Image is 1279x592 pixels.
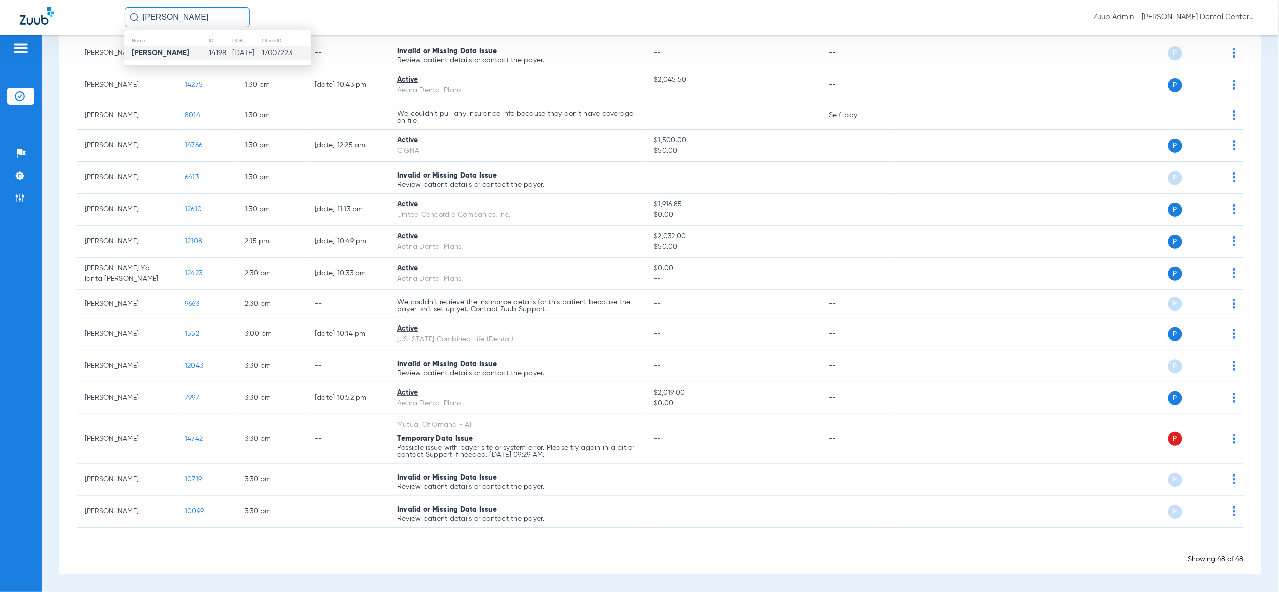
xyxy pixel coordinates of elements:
span: P [1168,432,1182,446]
td: Self-pay [821,101,889,130]
img: group-dot-blue.svg [1233,393,1236,403]
td: [DATE] 11:13 PM [307,194,389,226]
span: P [1168,267,1182,281]
td: -- [307,350,389,382]
td: 3:30 PM [237,464,307,496]
td: 1:30 PM [237,130,307,162]
td: -- [307,37,389,69]
td: [PERSON_NAME] [77,226,177,258]
td: [PERSON_NAME] [77,37,177,69]
td: [PERSON_NAME] [77,496,177,528]
p: Review patient details or contact the payer. [397,57,638,64]
strong: [PERSON_NAME] [132,49,189,57]
span: P [1168,78,1182,92]
td: -- [307,496,389,528]
td: 1:30 PM [237,101,307,130]
span: -- [654,362,661,369]
div: Chat Widget [1229,544,1279,592]
img: group-dot-blue.svg [1233,361,1236,371]
td: [PERSON_NAME] [77,162,177,194]
div: [US_STATE] Combined Life (Dental) [397,334,638,345]
span: $1,916.85 [654,199,813,210]
td: -- [821,258,889,290]
span: 14742 [185,435,203,442]
span: 10719 [185,476,202,483]
td: [PERSON_NAME] [77,464,177,496]
span: -- [654,300,661,307]
td: 14198 [208,46,232,60]
span: Invalid or Missing Data Issue [397,506,497,513]
td: [PERSON_NAME] [77,414,177,464]
td: 2:30 PM [237,258,307,290]
img: group-dot-blue.svg [1233,236,1236,246]
span: Invalid or Missing Data Issue [397,361,497,368]
p: Review patient details or contact the payer. [397,483,638,490]
td: 3:30 PM [237,496,307,528]
span: $0.00 [654,398,813,409]
td: 1:30 PM [237,194,307,226]
span: 6413 [185,174,199,181]
td: [PERSON_NAME] [77,130,177,162]
span: Invalid or Missing Data Issue [397,474,497,481]
td: -- [307,101,389,130]
img: hamburger-icon [13,42,29,54]
td: -- [821,496,889,528]
td: 3:00 PM [237,318,307,350]
div: Active [397,388,638,398]
span: P [1168,297,1182,311]
img: group-dot-blue.svg [1233,110,1236,120]
span: 7997 [185,394,199,401]
span: 8014 [185,112,200,119]
span: 9663 [185,300,199,307]
td: -- [821,350,889,382]
td: -- [821,382,889,414]
span: $0.00 [654,263,813,274]
span: Invalid or Missing Data Issue [397,48,497,55]
td: -- [821,130,889,162]
span: -- [654,330,661,337]
td: 2:30 PM [237,290,307,318]
div: Aetna Dental Plans [397,398,638,409]
div: Aetna Dental Plans [397,85,638,96]
span: P [1168,473,1182,487]
span: P [1168,139,1182,153]
img: group-dot-blue.svg [1233,434,1236,444]
span: -- [654,508,661,515]
td: [DATE] 10:43 PM [307,69,389,101]
span: 12423 [185,270,202,277]
img: group-dot-blue.svg [1233,329,1236,339]
p: Possible issue with payer site or system error. Please try again in a bit or contact Support if n... [397,444,638,458]
span: P [1168,46,1182,60]
td: [DATE] 10:52 PM [307,382,389,414]
p: Review patient details or contact the payer. [397,370,638,377]
td: -- [821,226,889,258]
img: group-dot-blue.svg [1233,506,1236,516]
span: 14766 [185,142,202,149]
span: Showing 48 of 48 [1188,556,1244,563]
td: [PERSON_NAME] [77,101,177,130]
p: We couldn’t retrieve the insurance details for this patient because the payer isn’t set up yet. C... [397,299,638,313]
td: -- [821,318,889,350]
p: Review patient details or contact the payer. [397,515,638,522]
span: -- [654,274,813,284]
span: P [1168,203,1182,217]
span: -- [654,85,813,96]
div: Active [397,263,638,274]
span: -- [654,49,661,56]
span: Temporary Data Issue [397,435,473,442]
span: $2,019.00 [654,388,813,398]
span: $50.00 [654,146,813,156]
span: P [1168,235,1182,249]
span: P [1168,505,1182,519]
div: Active [397,199,638,210]
td: -- [821,194,889,226]
img: group-dot-blue.svg [1233,204,1236,214]
div: Aetna Dental Plans [397,274,638,284]
img: group-dot-blue.svg [1233,268,1236,278]
td: 1:30 PM [237,162,307,194]
span: 14275 [185,81,203,88]
td: -- [821,162,889,194]
td: -- [821,37,889,69]
img: group-dot-blue.svg [1233,474,1236,484]
img: group-dot-blue.svg [1233,48,1236,58]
